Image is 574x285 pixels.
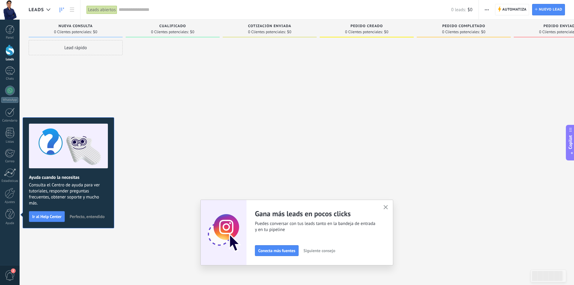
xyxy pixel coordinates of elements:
[29,211,65,222] button: Ir al Help Center
[54,30,92,34] span: 0 Clientes potenciales:
[11,268,16,273] span: 2
[151,30,189,34] span: 0 Clientes potenciales:
[1,97,18,103] div: WhatsApp
[248,30,286,34] span: 0 Clientes potenciales:
[32,24,120,29] div: Nueva consulta
[29,182,108,206] span: Consulta el Centro de ayuda para ver tutoriales, responder preguntas frecuentes, obtener soporte ...
[1,200,19,204] div: Ajustes
[1,160,19,163] div: Correo
[67,4,77,16] a: Lista
[255,221,376,233] span: Puedes conversar con tus leads tanto en la bandeja de entrada y en tu pipeline
[1,119,19,123] div: Calendario
[532,4,565,15] a: Nuevo lead
[1,140,19,144] div: Listas
[1,77,19,81] div: Chats
[86,5,117,14] div: Leads abiertos
[57,4,67,16] a: Leads
[350,24,383,28] span: Pedido creado
[481,30,485,34] span: $0
[1,58,19,62] div: Leads
[442,24,485,28] span: Pedido completado
[301,246,338,255] button: Siguiente consejo
[345,30,383,34] span: 0 Clientes potenciales:
[255,209,376,218] h2: Gana más leads en pocos clicks
[1,179,19,183] div: Estadísticas
[93,30,97,34] span: $0
[303,249,335,253] span: Siguiente consejo
[482,4,491,15] button: Más
[248,24,291,28] span: Cotización enviada
[29,7,44,13] span: Leads
[29,40,123,55] div: Lead rápido
[1,221,19,225] div: Ayuda
[468,7,472,13] span: $0
[567,135,573,149] span: Copilot
[70,214,105,219] span: Perfecto, entendido
[539,4,562,15] span: Nuevo lead
[420,24,508,29] div: Pedido completado
[502,4,527,15] span: Automatiza
[451,7,466,13] span: 0 leads:
[495,4,529,15] a: Automatiza
[32,214,61,219] span: Ir al Help Center
[226,24,314,29] div: Cotización enviada
[58,24,93,28] span: Nueva consulta
[159,24,186,28] span: Cualificado
[287,30,291,34] span: $0
[190,30,194,34] span: $0
[1,36,19,40] div: Panel
[67,212,107,221] button: Perfecto, entendido
[258,249,295,253] span: Conecta más fuentes
[255,245,299,256] button: Conecta más fuentes
[129,24,217,29] div: Cualificado
[384,30,388,34] span: $0
[29,175,108,180] h2: Ayuda cuando la necesitas
[323,24,411,29] div: Pedido creado
[442,30,480,34] span: 0 Clientes potenciales:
